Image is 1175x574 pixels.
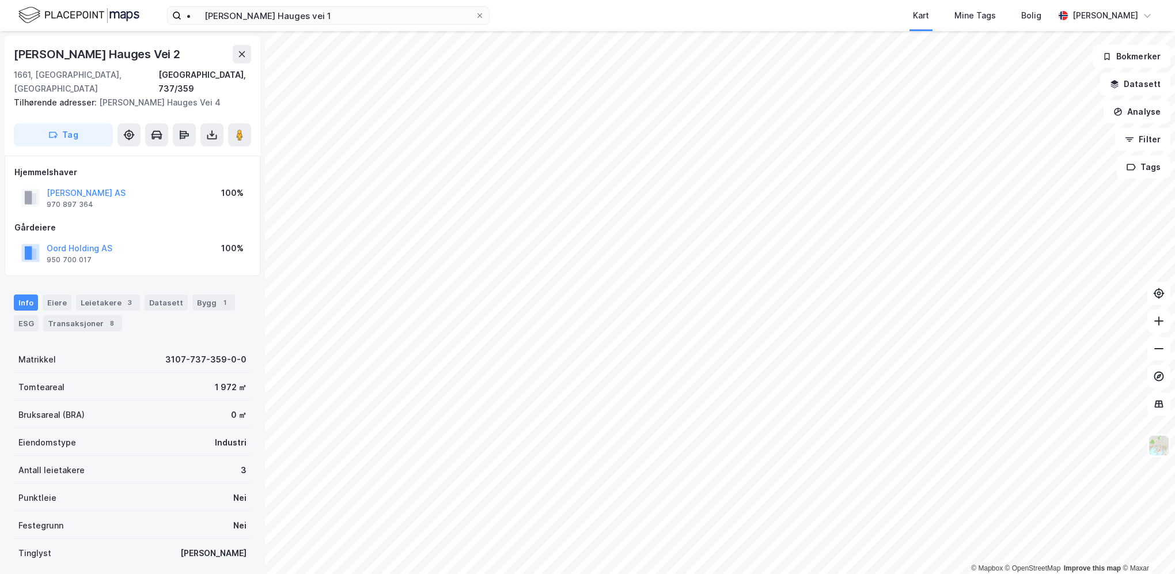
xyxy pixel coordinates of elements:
div: Industri [215,436,247,450]
input: Søk på adresse, matrikkel, gårdeiere, leietakere eller personer [181,7,475,24]
div: 970 897 364 [47,200,93,209]
button: Filter [1115,128,1170,151]
button: Datasett [1100,73,1170,96]
button: Bokmerker [1093,45,1170,68]
div: 3 [241,463,247,477]
div: 3 [124,297,135,308]
div: Bolig [1021,9,1041,22]
div: 1661, [GEOGRAPHIC_DATA], [GEOGRAPHIC_DATA] [14,68,158,96]
div: Transaksjoner [43,315,122,331]
div: Hjemmelshaver [14,165,251,179]
button: Analyse [1104,100,1170,123]
div: Matrikkel [18,353,56,367]
a: Mapbox [971,564,1003,572]
span: Tilhørende adresser: [14,97,99,107]
div: Eiere [43,294,71,311]
div: [GEOGRAPHIC_DATA], 737/359 [158,68,251,96]
div: Punktleie [18,491,56,505]
a: OpenStreetMap [1005,564,1061,572]
div: Mine Tags [954,9,996,22]
div: Nei [233,491,247,505]
div: Bygg [192,294,235,311]
div: 1 [219,297,230,308]
div: 0 ㎡ [231,408,247,422]
div: Gårdeiere [14,221,251,235]
div: Datasett [145,294,188,311]
div: Antall leietakere [18,463,85,477]
div: [PERSON_NAME] [1072,9,1138,22]
div: [PERSON_NAME] Hauges Vei 2 [14,45,183,63]
div: [PERSON_NAME] Hauges Vei 4 [14,96,242,109]
button: Tag [14,123,113,146]
a: Improve this map [1064,564,1121,572]
iframe: Chat Widget [1117,519,1175,574]
div: 950 700 017 [47,255,92,265]
div: Tinglyst [18,546,51,560]
div: Tomteareal [18,380,65,394]
div: Nei [233,519,247,533]
img: Z [1148,435,1170,456]
div: 1 972 ㎡ [215,380,247,394]
div: Leietakere [76,294,140,311]
button: Tags [1117,156,1170,179]
div: ESG [14,315,39,331]
div: [PERSON_NAME] [180,546,247,560]
div: Bruksareal (BRA) [18,408,85,422]
img: logo.f888ab2527a4732fd821a326f86c7f29.svg [18,5,139,25]
div: Festegrunn [18,519,63,533]
div: 3107-737-359-0-0 [165,353,247,367]
div: Kart [913,9,929,22]
div: Info [14,294,38,311]
div: 100% [221,241,244,255]
div: 8 [106,318,117,329]
div: Eiendomstype [18,436,76,450]
div: 100% [221,186,244,200]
